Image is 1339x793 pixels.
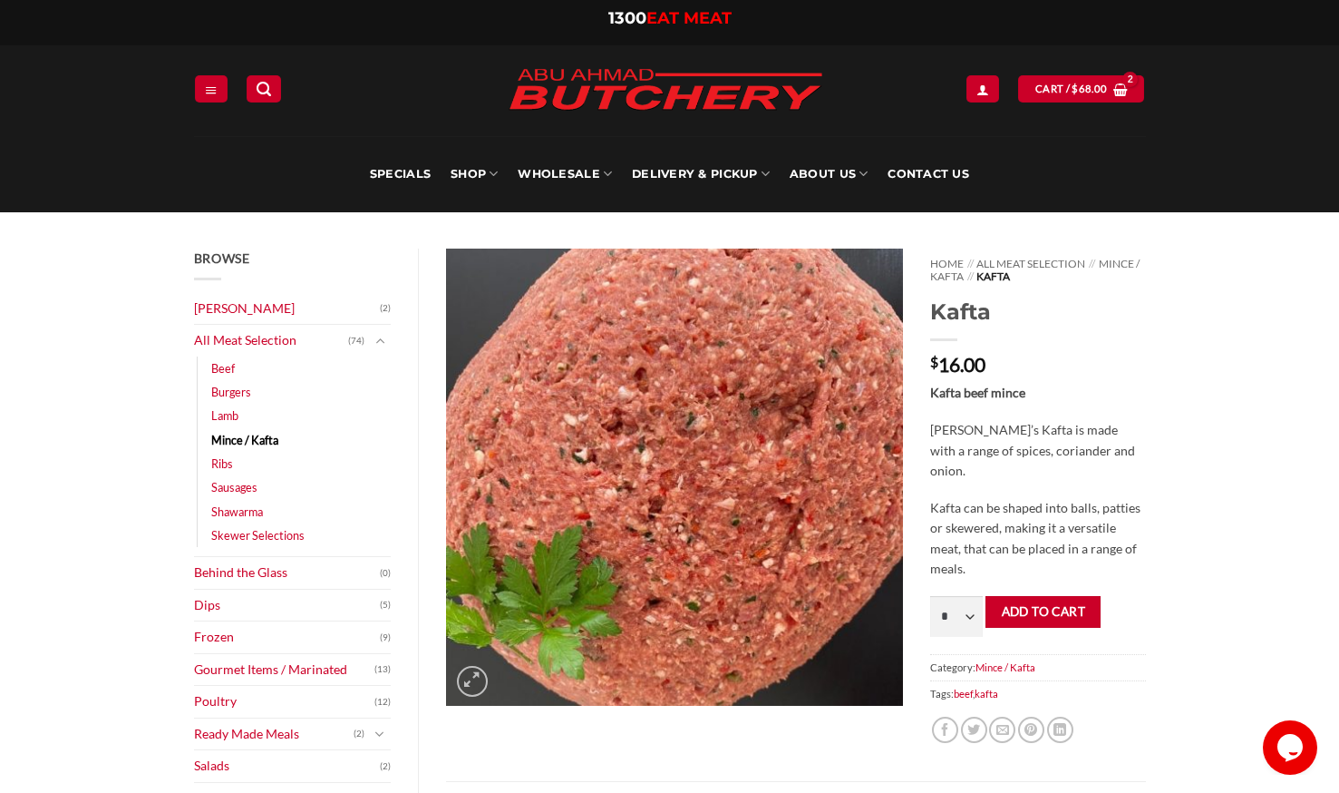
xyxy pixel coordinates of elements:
[1072,83,1107,94] bdi: 68.00
[194,654,375,686] a: Gourmet Items / Marinated
[930,355,938,369] span: $
[211,428,278,452] a: Mince / Kafta
[518,136,612,212] a: Wholesale
[954,688,973,700] a: beef
[930,257,1139,283] a: Mince / Kafta
[1263,720,1321,775] iframe: chat widget
[247,75,281,102] a: Search
[380,560,391,587] span: (0)
[930,498,1145,580] p: Kafta can be shaped into balls, patties or skewered, making it a versatile meat, that can be plac...
[194,590,381,622] a: Dips
[211,524,305,547] a: Skewer Selections
[961,717,987,743] a: Share on Twitter
[608,8,646,28] span: 1300
[211,452,233,475] a: Ribs
[493,56,838,125] img: Abu Ahmad Butchery
[194,325,349,357] a: All Meat Selection
[194,622,381,653] a: Frozen
[451,136,498,212] a: SHOP
[967,257,974,270] span: //
[380,753,391,780] span: (2)
[1018,717,1044,743] a: Pin on Pinterest
[985,596,1101,628] button: Add to cart
[380,592,391,619] span: (5)
[211,475,257,499] a: Sausages
[194,686,375,718] a: Poultry
[975,661,1035,673] a: Mince / Kafta
[380,295,391,322] span: (2)
[194,557,381,589] a: Behind the Glass
[976,269,1010,283] span: Kafta
[194,750,381,782] a: Salads
[369,331,391,351] button: Toggle
[211,500,263,524] a: Shawarma
[211,404,238,427] a: Lamb
[446,249,903,706] img: Kafta
[1072,81,1078,97] span: $
[457,666,488,697] a: Zoom
[374,689,391,716] span: (12)
[975,688,998,700] a: kafta
[888,136,969,212] a: Contact Us
[930,385,1025,400] strong: Kafta beef mince
[370,136,431,212] a: Specials
[608,8,732,28] a: 1300EAT MEAT
[790,136,868,212] a: About Us
[1035,81,1107,97] span: Cart /
[930,420,1145,482] p: [PERSON_NAME]’s Kafta is made with a range of spices, coriander and onion.
[194,293,381,325] a: [PERSON_NAME]
[1018,75,1144,102] a: View cart
[930,257,964,270] a: Home
[930,298,1145,326] h1: Kafta
[211,357,235,380] a: Beef
[374,656,391,683] span: (13)
[369,724,391,744] button: Toggle
[989,717,1015,743] a: Email to a Friend
[194,719,354,750] a: Ready Made Meals
[932,717,958,743] a: Share on Facebook
[646,8,732,28] span: EAT MEAT
[211,380,251,404] a: Burgers
[976,257,1085,270] a: All Meat Selection
[380,624,391,651] span: (9)
[194,250,250,266] span: Browse
[930,353,985,376] bdi: 16.00
[195,75,228,102] a: Menu
[930,680,1145,707] span: Tags: ,
[930,654,1145,680] span: Category:
[967,269,974,283] span: //
[348,328,364,355] span: (74)
[1089,257,1095,270] span: //
[966,75,999,102] a: Login
[1047,717,1073,743] a: Share on LinkedIn
[632,136,770,212] a: Delivery & Pickup
[354,720,364,748] span: (2)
